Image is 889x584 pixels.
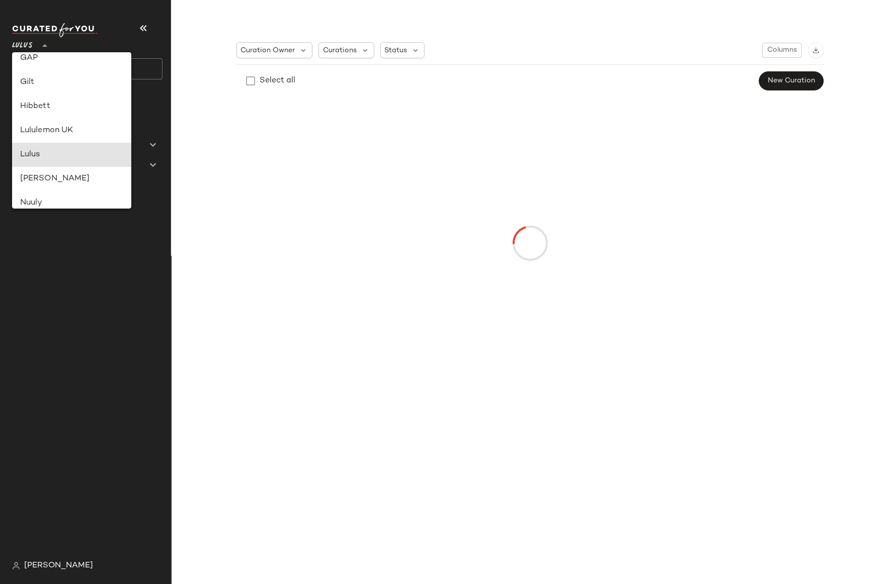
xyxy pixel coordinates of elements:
span: Curation Owner [241,45,295,56]
button: Columns [762,43,801,58]
span: [PERSON_NAME] [24,560,93,572]
img: cfy_white_logo.C9jOOHJF.svg [12,23,98,37]
div: GAP [20,52,124,64]
span: Curations [323,45,357,56]
span: Lulus [12,34,33,52]
button: New Curation [759,71,824,90]
div: [PERSON_NAME] [20,173,124,185]
div: Nuuly [20,197,124,209]
span: Columns [767,46,797,54]
span: New Curation [767,77,815,85]
span: Status [385,45,408,56]
div: Hibbett [20,101,124,113]
div: Lululemon UK [20,125,124,137]
div: undefined-list [12,52,132,209]
div: Lulus [20,149,124,161]
div: Select all [260,75,296,87]
img: svg%3e [12,562,20,570]
div: Gilt [20,76,124,88]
